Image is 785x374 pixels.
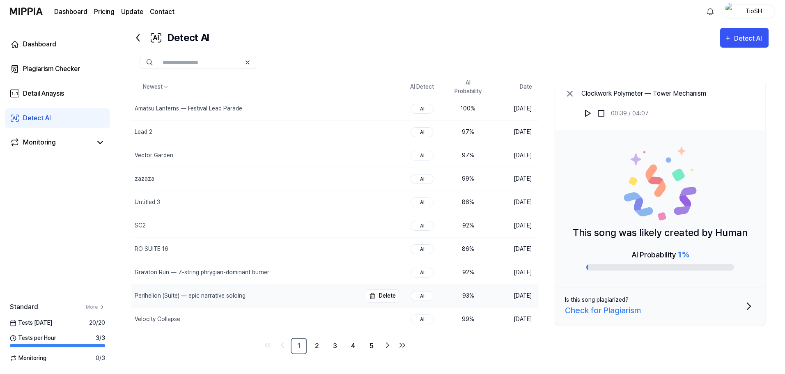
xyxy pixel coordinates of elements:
td: [DATE] [491,237,539,261]
div: AI [411,151,434,161]
img: Search [147,59,153,66]
span: Standard [10,302,38,312]
img: delete [367,291,377,301]
a: Contact [150,7,174,17]
td: [DATE] [491,307,539,331]
span: Tests [DATE] [10,319,52,327]
td: [DATE] [491,214,539,237]
div: AI [411,127,434,137]
button: Delete [366,289,399,303]
a: 5 [363,338,379,354]
td: [DATE] [491,284,539,307]
div: AI [411,197,434,207]
div: 92 % [452,268,484,277]
a: Go to next page [381,339,394,352]
div: SC2 [135,221,146,230]
div: Check for Plagiarism [565,304,641,317]
div: 00:39 / 04:07 [611,109,649,118]
span: 20 / 20 [89,319,105,327]
div: Vector Garden [135,151,173,160]
div: Clockwork Polymeter — Tower Mechanism [581,89,706,99]
img: Human [623,147,697,220]
a: More [86,303,105,311]
a: Detect AI [5,108,110,128]
a: 2 [309,338,325,354]
a: Dashboard [5,34,110,54]
td: [DATE] [491,144,539,167]
a: Go to first page [261,339,274,352]
div: 97 % [452,128,484,136]
button: profileTioSH [723,5,775,18]
a: 1 [291,338,307,354]
div: Detail Anaysis [23,89,64,99]
div: 92 % [452,221,484,230]
div: 99 % [452,174,484,183]
td: [DATE] [491,167,539,190]
a: Go to previous page [276,339,289,352]
a: Dashboard [54,7,87,17]
div: AI [411,244,434,254]
a: 3 [327,338,343,354]
td: [DATE] [491,97,539,120]
a: 4 [345,338,361,354]
th: Date [491,77,539,97]
div: Detect AI [131,28,209,48]
button: Detect AI [720,28,769,48]
button: Is this song plagiarized?Check for Plagiarism [555,287,765,325]
div: Dashboard [23,39,56,49]
button: Pricing [94,7,115,17]
div: AI [411,104,434,114]
a: Detail Anaysis [5,84,110,103]
img: stop [597,109,605,117]
span: 1 % [678,250,689,259]
a: Update [121,7,143,17]
img: play [584,109,592,117]
div: Amatsu Lanterns — Festival Lead Parade [135,104,242,113]
img: profile [725,3,735,20]
div: 86 % [452,245,484,253]
span: Monitoring [10,354,46,363]
td: [DATE] [491,120,539,144]
a: Monitoring [10,138,92,147]
div: Is this song plagiarized? [565,296,629,304]
div: AI [411,268,434,278]
div: TioSH [738,7,770,16]
p: This song was likely created by Human [573,225,748,240]
th: AI Probability [445,77,491,97]
div: AI [411,314,434,324]
span: 3 / 3 [96,334,105,342]
th: AI Detect [399,77,445,97]
div: AI [411,221,434,231]
a: Plagiarism Checker [5,59,110,79]
img: 알림 [705,7,715,16]
div: Monitoring [23,138,56,147]
span: Tests per Hour [10,334,56,342]
div: 99 % [452,315,484,324]
div: AI [411,174,434,184]
div: Lead 2 [135,128,152,136]
nav: pagination [131,338,539,354]
div: Graviton Run — 7-string phrygian-dominant burner [135,268,269,277]
a: Go to last page [396,339,409,352]
div: AI Probability [631,248,689,261]
div: 93 % [452,291,484,300]
div: Perihelion (Suite) — epic narrative soloing [135,291,246,300]
td: [DATE] [491,261,539,284]
div: 97 % [452,151,484,160]
span: 0 / 3 [96,354,105,363]
div: Detect AI [23,113,51,123]
div: AI [411,291,434,301]
div: RO SUITE 16 [135,245,168,253]
div: Plagiarism Checker [23,64,80,74]
div: Velocity Collapse [135,315,180,324]
div: Detect AI [734,33,764,44]
div: 100 % [452,104,484,113]
div: 86 % [452,198,484,207]
div: Untitled 3 [135,198,160,207]
td: [DATE] [491,190,539,214]
div: zazaza [135,174,154,183]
